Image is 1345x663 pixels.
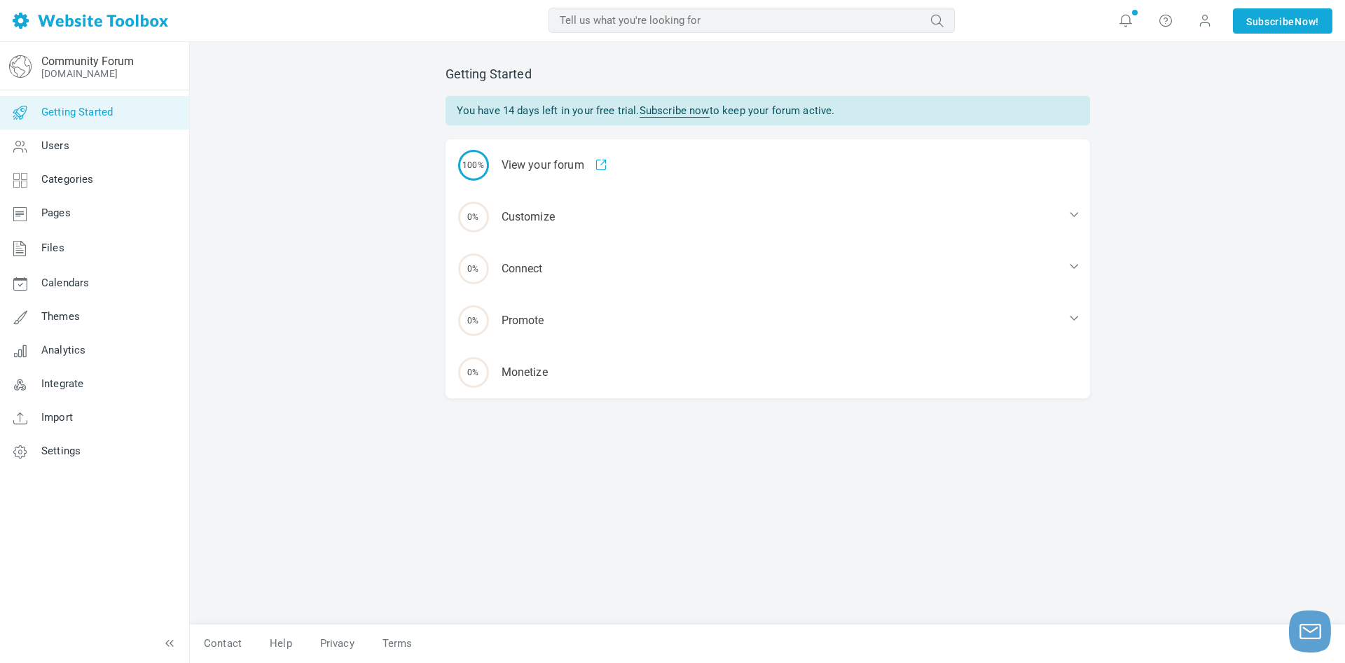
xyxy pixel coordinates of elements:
a: SubscribeNow! [1233,8,1332,34]
a: 0% Monetize [446,347,1090,398]
span: 0% [458,253,489,284]
span: Themes [41,310,80,323]
a: Community Forum [41,55,134,68]
span: Now! [1295,14,1319,29]
span: Getting Started [41,106,113,118]
span: Analytics [41,344,85,356]
button: Launch chat [1289,610,1331,652]
div: Monetize [446,347,1090,398]
span: 100% [458,150,489,181]
span: 0% [458,202,489,232]
div: Promote [446,295,1090,347]
span: Files [41,242,64,254]
img: globe-icon.png [9,55,32,78]
span: Calendars [41,277,89,289]
span: 0% [458,305,489,336]
h2: Getting Started [446,67,1090,82]
a: Help [256,631,306,656]
span: Categories [41,173,94,186]
span: Import [41,411,73,424]
span: Users [41,139,69,152]
a: Contact [190,631,256,656]
span: Pages [41,207,71,219]
div: Connect [446,243,1090,295]
input: Tell us what you're looking for [549,8,955,33]
div: View your forum [446,139,1090,191]
span: Settings [41,445,81,457]
div: Customize [446,191,1090,243]
a: Terms [368,631,427,656]
a: Subscribe now [640,104,710,118]
a: [DOMAIN_NAME] [41,68,118,79]
a: Privacy [306,631,368,656]
span: 0% [458,357,489,388]
div: You have 14 days left in your free trial. to keep your forum active. [446,96,1090,125]
a: 100% View your forum [446,139,1090,191]
span: Integrate [41,377,83,390]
